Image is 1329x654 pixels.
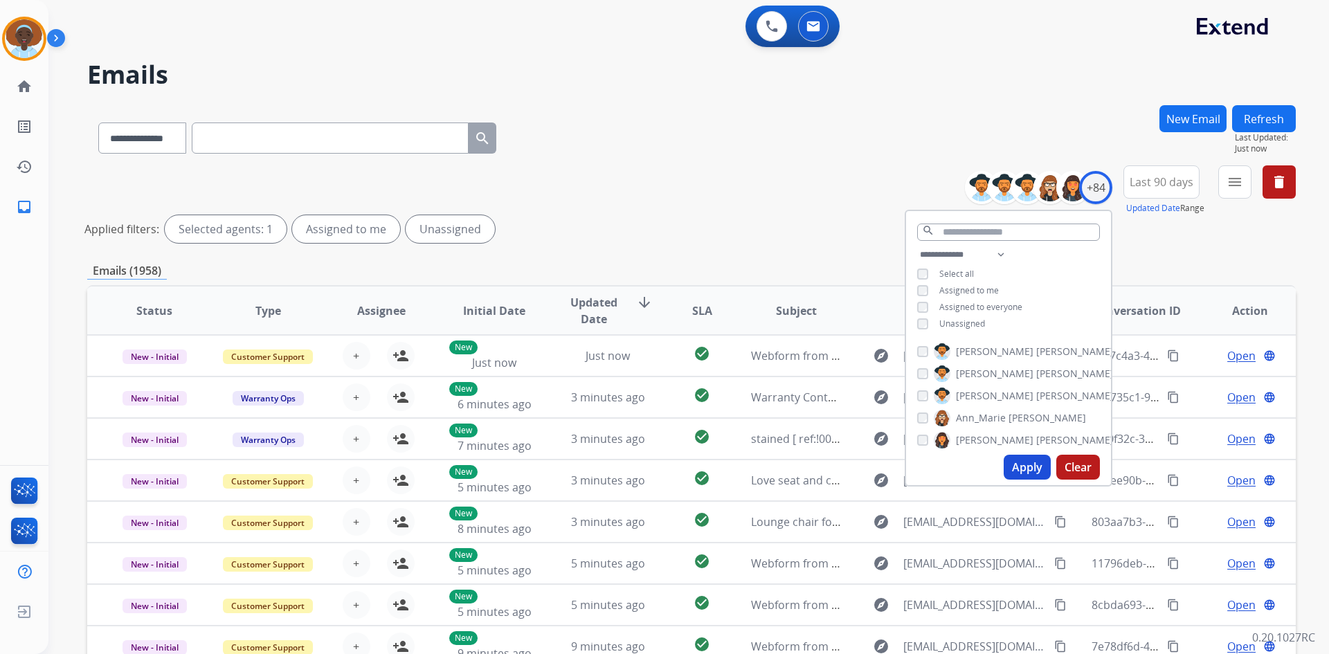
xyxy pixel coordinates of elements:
span: 6 minutes ago [458,397,532,412]
mat-icon: person_add [392,555,409,572]
button: Last 90 days [1123,165,1200,199]
span: + [353,389,359,406]
mat-icon: inbox [16,199,33,215]
span: Last Updated: [1235,132,1296,143]
mat-icon: language [1263,433,1276,445]
p: New [449,424,478,437]
mat-icon: content_copy [1167,433,1179,445]
span: 3 minutes ago [571,473,645,488]
span: [PERSON_NAME] [956,389,1033,403]
mat-icon: menu [1227,174,1243,190]
p: New [449,590,478,603]
mat-icon: check_circle [694,594,710,611]
mat-icon: content_copy [1167,391,1179,403]
mat-icon: person_add [392,347,409,364]
span: Customer Support [223,599,313,613]
span: Open [1227,597,1256,613]
span: 8cbda693-d794-44d0-871e-6a025672df36 [1092,597,1305,612]
span: [EMAIL_ADDRESS][DOMAIN_NAME] [903,430,1046,447]
mat-icon: content_copy [1167,474,1179,487]
mat-icon: person_add [392,514,409,530]
mat-icon: person_add [392,389,409,406]
span: 5 minutes ago [571,597,645,612]
mat-icon: language [1263,474,1276,487]
mat-icon: content_copy [1167,599,1179,611]
span: + [353,430,359,447]
span: Unassigned [939,318,985,329]
span: Open [1227,472,1256,489]
span: Just now [1235,143,1296,154]
span: 8 minutes ago [458,521,532,536]
mat-icon: explore [873,347,889,364]
mat-icon: person_add [392,430,409,447]
mat-icon: check_circle [694,387,710,403]
span: + [353,347,359,364]
mat-icon: arrow_downward [636,294,653,311]
mat-icon: explore [873,597,889,613]
button: + [343,508,370,536]
span: Webform from [EMAIL_ADDRESS][DOMAIN_NAME] on [DATE] [751,556,1065,571]
span: Status [136,302,172,319]
span: Customer Support [223,474,313,489]
button: + [343,549,370,577]
mat-icon: explore [873,555,889,572]
span: [EMAIL_ADDRESS][DOMAIN_NAME] [903,472,1046,489]
th: Action [1182,287,1296,335]
span: 7 minutes ago [458,438,532,453]
span: 7e78df6d-444c-40d2-a76b-a483cbced3ad [1092,639,1305,654]
mat-icon: content_copy [1167,640,1179,653]
mat-icon: explore [873,430,889,447]
span: New - Initial [123,391,187,406]
mat-icon: list_alt [16,118,33,135]
span: Lounge chair for the claim [751,514,887,529]
button: + [343,383,370,411]
span: + [353,514,359,530]
button: + [343,466,370,494]
span: Warranty Ops [233,391,304,406]
span: Just now [586,348,630,363]
span: Love seat and couch for claim [751,473,906,488]
span: Webform from [EMAIL_ADDRESS][DOMAIN_NAME] on [DATE] [751,639,1065,654]
mat-icon: language [1263,516,1276,528]
span: New - Initial [123,349,187,364]
span: [PERSON_NAME] [956,345,1033,358]
p: Applied filters: [84,221,159,237]
span: stained [ ref:!00D1I02L1Qo.!500Uj0jFHoH:ref ] [751,431,985,446]
span: Warranty Ops [233,433,304,447]
span: + [353,555,359,572]
p: New [449,340,478,354]
p: New [449,548,478,562]
span: 803aa7b3-b364-4f17-aa2c-72347bcf807e [1092,514,1300,529]
span: New - Initial [123,433,187,447]
mat-icon: check_circle [694,511,710,528]
mat-icon: language [1263,640,1276,653]
span: Type [255,302,281,319]
mat-icon: check_circle [694,470,710,487]
mat-icon: check_circle [694,553,710,570]
span: Updated Date [563,294,626,327]
mat-icon: home [16,78,33,95]
mat-icon: language [1263,349,1276,362]
span: [EMAIL_ADDRESS][DOMAIN_NAME] [903,514,1046,530]
span: Assigned to me [939,284,999,296]
mat-icon: content_copy [1054,599,1067,611]
span: New - Initial [123,516,187,530]
button: Clear [1056,455,1100,480]
span: Open [1227,430,1256,447]
mat-icon: history [16,158,33,175]
span: Open [1227,555,1256,572]
mat-icon: content_copy [1054,516,1067,528]
span: Customer Support [223,516,313,530]
mat-icon: language [1263,557,1276,570]
span: + [353,472,359,489]
mat-icon: explore [873,514,889,530]
mat-icon: person_add [392,472,409,489]
span: [PERSON_NAME] [1036,389,1114,403]
span: Open [1227,514,1256,530]
span: Webform from [EMAIL_ADDRESS][DOMAIN_NAME] on [DATE] [751,597,1065,612]
span: Webform from [EMAIL_ADDRESS][DOMAIN_NAME] on [DATE] [751,348,1065,363]
button: + [343,591,370,619]
span: Range [1126,202,1204,214]
span: New - Initial [123,557,187,572]
mat-icon: content_copy [1167,516,1179,528]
